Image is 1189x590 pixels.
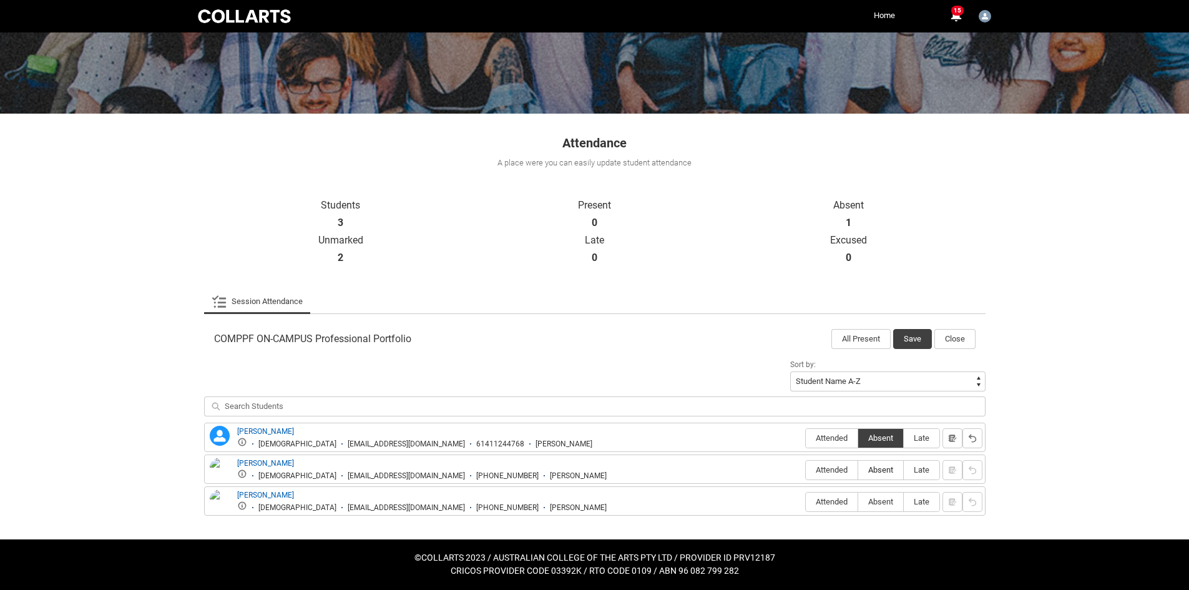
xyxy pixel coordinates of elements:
[210,489,230,517] img: Sahan Wijesinghe
[893,329,932,349] button: Save
[942,428,962,448] button: Notes
[210,426,230,446] lightning-icon: Aidan Mali
[237,427,294,436] a: [PERSON_NAME]
[962,428,982,448] button: Reset
[203,157,987,169] div: A place were you can easily update student attendance
[258,440,336,449] div: [DEMOGRAPHIC_DATA]
[962,492,982,512] button: Reset
[790,360,816,369] span: Sort by:
[204,396,986,416] input: Search Students
[214,234,468,247] p: Unmarked
[338,217,343,229] strong: 3
[962,460,982,480] button: Reset
[846,252,851,264] strong: 0
[934,329,976,349] button: Close
[871,6,898,25] a: Home
[467,234,722,247] p: Late
[904,497,939,506] span: Late
[806,433,858,443] span: Attended
[951,6,964,16] span: 15
[237,491,294,499] a: [PERSON_NAME]
[550,503,607,513] div: [PERSON_NAME]
[212,289,303,314] a: Session Attendance
[831,329,891,349] button: All Present
[806,497,858,506] span: Attended
[904,433,939,443] span: Late
[214,199,468,212] p: Students
[476,471,539,481] div: [PHONE_NUMBER]
[858,497,903,506] span: Absent
[204,289,310,314] li: Session Attendance
[592,252,597,264] strong: 0
[536,440,592,449] div: [PERSON_NAME]
[237,459,294,468] a: [PERSON_NAME]
[348,471,465,481] div: [EMAIL_ADDRESS][DOMAIN_NAME]
[338,252,343,264] strong: 2
[948,9,963,24] button: 15
[904,465,939,474] span: Late
[976,5,994,25] button: User Profile Faculty.pweber
[210,458,230,503] img: Patrick Eamon Duncan-Deveny
[550,471,607,481] div: [PERSON_NAME]
[858,465,903,474] span: Absent
[858,433,903,443] span: Absent
[348,440,465,449] div: [EMAIL_ADDRESS][DOMAIN_NAME]
[476,440,524,449] div: 61411244768
[348,503,465,513] div: [EMAIL_ADDRESS][DOMAIN_NAME]
[467,199,722,212] p: Present
[979,10,991,22] img: Faculty.pweber
[592,217,597,229] strong: 0
[806,465,858,474] span: Attended
[258,503,336,513] div: [DEMOGRAPHIC_DATA]
[722,199,976,212] p: Absent
[476,503,539,513] div: [PHONE_NUMBER]
[214,333,411,345] span: COMPPF ON-CAMPUS Professional Portfolio
[722,234,976,247] p: Excused
[846,217,851,229] strong: 1
[258,471,336,481] div: [DEMOGRAPHIC_DATA]
[562,135,627,150] span: Attendance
